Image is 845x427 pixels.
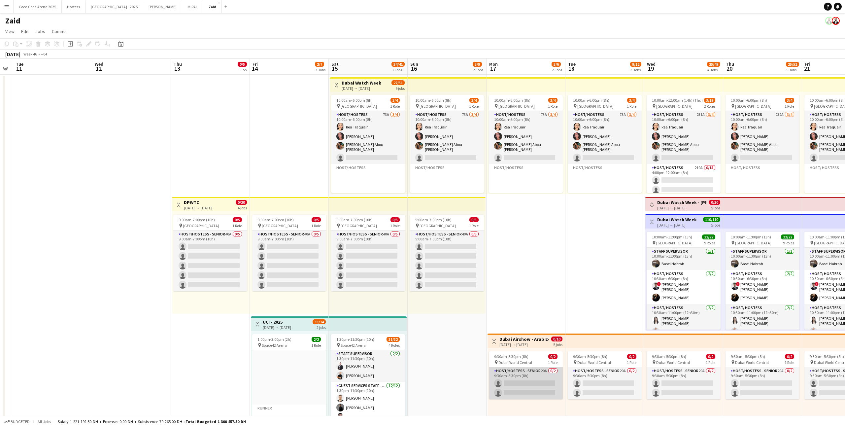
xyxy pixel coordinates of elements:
[785,98,794,103] span: 3/4
[731,354,765,359] span: 9:30am-5:30pm (8h)
[627,354,636,359] span: 0/2
[568,61,576,67] span: Tue
[726,304,799,338] app-card-role: Host/ Hostess2/210:30am-11:00pm (12h30m)[PERSON_NAME] [PERSON_NAME] [PERSON_NAME][PERSON_NAME]
[726,164,799,321] app-card-role-placeholder: Host/ Hostess
[5,51,20,57] div: [DATE]
[313,319,326,324] span: 33/34
[391,80,405,85] span: 27/51
[35,28,45,34] span: Jobs
[36,419,52,424] span: All jobs
[33,27,48,36] a: Jobs
[183,223,219,228] span: [GEOGRAPHIC_DATA]
[726,111,799,164] app-card-role: Host/ Hostess232A3/410:00am-6:00pm (8h)Rea Traquair[PERSON_NAME][PERSON_NAME] Abou [PERSON_NAME]
[630,62,641,67] span: 9/12
[336,217,373,222] span: 9:00am-7:00pm (10h)
[567,65,576,72] span: 18
[627,98,636,103] span: 3/4
[143,0,182,13] button: [PERSON_NAME]
[735,104,771,109] span: [GEOGRAPHIC_DATA]
[489,164,563,321] app-card-role-placeholder: Host/ Hostess
[647,95,721,193] div: 10:00am-12:00am (14h) (Thu)3/19 [GEOGRAPHIC_DATA]2 RolesHost/ Hostess231A3/410:00am-6:00pm (8h)Re...
[647,304,721,338] app-card-role: Host/ Hostess2/210:30am-11:00pm (12h30m)[PERSON_NAME] [PERSON_NAME] [PERSON_NAME][PERSON_NAME]
[702,234,715,239] span: 22/22
[469,98,479,103] span: 3/4
[706,360,715,365] span: 1 Role
[331,164,405,321] app-card-role-placeholder: Host/ Hostess
[647,111,721,164] app-card-role: Host/ Hostess231A3/410:00am-6:00pm (8h)Rea Traquair[PERSON_NAME][PERSON_NAME] Abou [PERSON_NAME]
[174,61,182,67] span: Thu
[410,61,418,67] span: Sun
[5,28,15,34] span: View
[410,215,484,291] app-job-card: 9:00am-7:00pm (10h)0/5 [GEOGRAPHIC_DATA]1 RoleHost/Hostess - Senior40A0/59:00am-7:00pm (10h)
[257,217,294,222] span: 9:00am-7:00pm (10h)
[726,367,799,399] app-card-role: Host/Hostess - Senior20A0/29:30am-5:30pm (8h)
[395,85,405,91] div: 9 jobs
[52,28,67,34] span: Comms
[805,61,810,67] span: Fri
[657,205,706,210] div: [DATE] → [DATE]
[785,104,794,109] span: 1 Role
[489,351,563,399] div: 9:30am-5:30pm (8h)0/2 Dubai World Central1 RoleHost/Hostess - Senior20A0/29:30am-5:30pm (8h)
[568,351,642,399] app-job-card: 9:30am-5:30pm (8h)0/2 Dubai World Central1 RoleHost/Hostess - Senior20A0/29:30am-5:30pm (8h)
[95,61,103,67] span: Wed
[410,95,484,193] app-job-card: 10:00am-6:00pm (8h)3/4 [GEOGRAPHIC_DATA]1 RoleHost/ Hostess73A3/410:00am-6:00pm (8h)Rea Traquair[...
[704,104,715,109] span: 2 Roles
[552,67,562,72] div: 2 Jobs
[173,215,247,291] div: 9:00am-7:00pm (10h)0/5 [GEOGRAPHIC_DATA]1 RoleHost/Hostess - Senior40A0/59:00am-7:00pm (10h)
[390,98,400,103] span: 3/4
[786,62,799,67] span: 25/52
[489,367,563,399] app-card-role: Host/Hostess - Senior20A0/29:30am-5:30pm (8h)
[262,223,298,228] span: [GEOGRAPHIC_DATA]
[832,17,840,25] app-user-avatar: Zaid Rahmoun
[342,86,381,91] div: [DATE] → [DATE]
[726,248,799,270] app-card-role: Staff Supervisor1/110:00am-11:00pm (13h)Basel Habrah
[647,248,721,270] app-card-role: Staff Supervisor1/110:00am-11:00pm (13h)Basel Habrah
[548,104,558,109] span: 1 Role
[548,98,558,103] span: 3/4
[94,65,103,72] span: 12
[252,215,326,291] app-job-card: 9:00am-7:00pm (10h)0/5 [GEOGRAPHIC_DATA]1 RoleHost/Hostess - Senior40A0/59:00am-7:00pm (10h)
[786,67,799,72] div: 5 Jobs
[706,354,715,359] span: 0/2
[15,65,23,72] span: 11
[785,360,794,365] span: 1 Role
[331,95,405,193] app-job-card: 10:00am-6:00pm (8h)3/4 [GEOGRAPHIC_DATA]1 RoleHost/ Hostess73A3/410:00am-6:00pm (8h)Rea Traquair[...
[390,223,400,228] span: 1 Role
[3,418,31,425] button: Budgeted
[577,360,611,365] span: Dubai World Central
[253,61,258,67] span: Fri
[731,234,771,239] span: 10:00am-11:00pm (13h)
[173,231,247,291] app-card-role: Host/Hostess - Senior40A0/59:00am-7:00pm (10h)
[726,351,799,399] app-job-card: 9:30am-5:30pm (8h)0/2 Dubai World Central1 RoleHost/Hostess - Senior20A0/29:30am-5:30pm (8h)
[498,104,535,109] span: [GEOGRAPHIC_DATA]
[341,104,377,109] span: [GEOGRAPHIC_DATA]
[703,217,720,222] span: 110/110
[488,65,498,72] span: 17
[647,232,721,330] div: 10:00am-11:00pm (13h)22/22 [GEOGRAPHIC_DATA]9 RolesStaff Supervisor1/110:00am-11:00pm (13h)Basel ...
[656,240,693,245] span: [GEOGRAPHIC_DATA]
[342,80,381,86] h3: Dubai Watch Week
[804,65,810,72] span: 21
[62,0,85,13] button: Hostess
[657,282,661,286] span: !
[652,354,686,359] span: 9:30am-5:30pm (8h)
[707,62,720,67] span: 25/49
[810,354,844,359] span: 9:30am-5:30pm (8h)
[704,240,715,245] span: 9 Roles
[409,65,418,72] span: 16
[630,67,641,72] div: 3 Jobs
[390,104,400,109] span: 1 Role
[262,343,287,348] span: Space42 Arena
[238,67,247,72] div: 1 Job
[14,0,62,13] button: Coca Coca Arena 2025
[704,98,715,103] span: 3/19
[726,95,799,193] div: 10:00am-6:00pm (8h)3/4 [GEOGRAPHIC_DATA]1 RoleHost/ Hostess232A3/410:00am-6:00pm (8h)Rea Traquair...
[331,215,405,291] div: 9:00am-7:00pm (10h)0/5 [GEOGRAPHIC_DATA]1 RoleHost/Hostess - Senior40A0/59:00am-7:00pm (10h)
[415,217,452,222] span: 9:00am-7:00pm (10h)
[410,164,484,321] app-card-role-placeholder: Host/ Hostess
[656,360,690,365] span: Dubai World Central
